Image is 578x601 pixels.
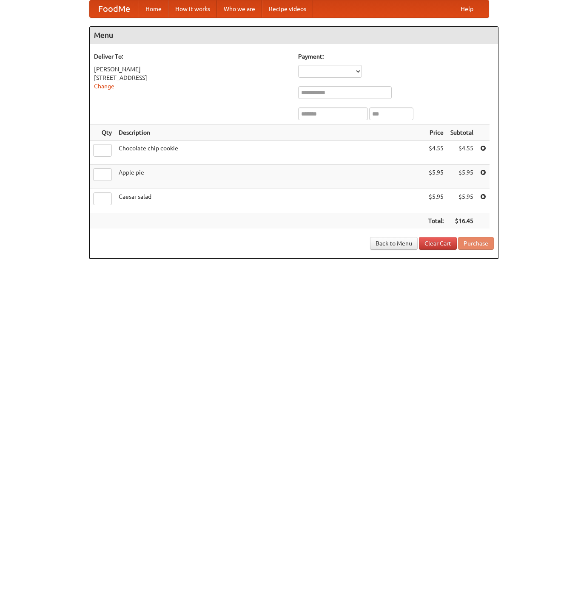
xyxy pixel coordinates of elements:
[298,52,494,61] h5: Payment:
[115,189,425,213] td: Caesar salad
[447,125,477,141] th: Subtotal
[458,237,494,250] button: Purchase
[115,141,425,165] td: Chocolate chip cookie
[139,0,168,17] a: Home
[94,73,290,82] div: [STREET_ADDRESS]
[447,141,477,165] td: $4.55
[90,0,139,17] a: FoodMe
[425,165,447,189] td: $5.95
[115,165,425,189] td: Apple pie
[90,27,498,44] h4: Menu
[90,125,115,141] th: Qty
[425,213,447,229] th: Total:
[94,65,290,73] div: [PERSON_NAME]
[370,237,418,250] a: Back to Menu
[447,213,477,229] th: $16.45
[94,83,114,90] a: Change
[419,237,457,250] a: Clear Cart
[115,125,425,141] th: Description
[217,0,262,17] a: Who we are
[262,0,313,17] a: Recipe videos
[425,125,447,141] th: Price
[94,52,290,61] h5: Deliver To:
[447,165,477,189] td: $5.95
[425,189,447,213] td: $5.95
[168,0,217,17] a: How it works
[425,141,447,165] td: $4.55
[447,189,477,213] td: $5.95
[454,0,480,17] a: Help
